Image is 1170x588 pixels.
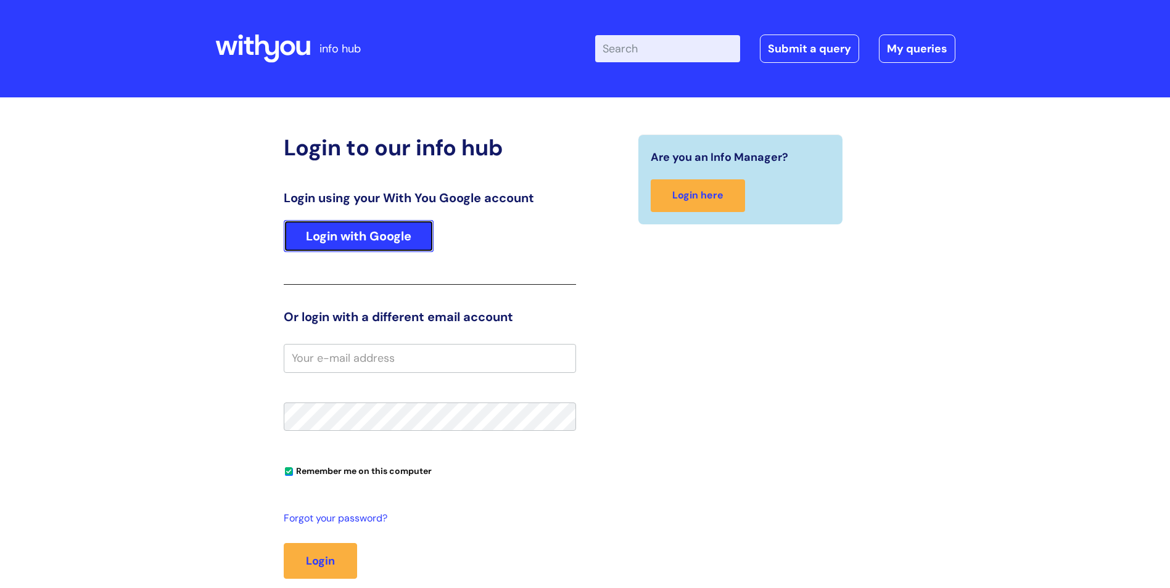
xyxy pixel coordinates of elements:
a: Login with Google [284,220,434,252]
label: Remember me on this computer [284,463,432,476]
input: Search [595,35,740,62]
h2: Login to our info hub [284,134,576,161]
input: Remember me on this computer [285,468,293,476]
p: info hub [319,39,361,59]
a: Forgot your password? [284,510,570,528]
button: Login [284,543,357,579]
h3: Login using your With You Google account [284,190,576,205]
span: Are you an Info Manager? [651,147,788,167]
a: Login here [651,179,745,212]
h3: Or login with a different email account [284,309,576,324]
div: You can uncheck this option if you're logging in from a shared device [284,460,576,480]
a: My queries [879,35,955,63]
a: Submit a query [760,35,859,63]
input: Your e-mail address [284,344,576,372]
